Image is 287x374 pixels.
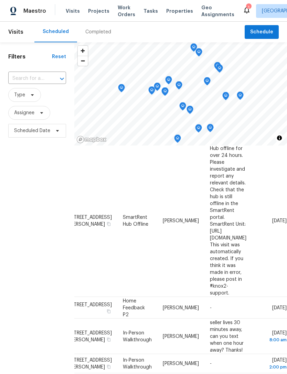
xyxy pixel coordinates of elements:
button: Zoom out [78,56,88,66]
span: [DATE] [272,305,287,310]
span: Visits [8,24,23,40]
span: Toggle attribution [277,134,281,142]
div: Map marker [179,102,186,113]
span: [DATE] [272,218,287,223]
div: Map marker [207,124,214,135]
div: Map marker [187,106,193,116]
span: Home Feedback P2 [123,298,145,317]
button: Copy Address [106,308,112,314]
span: [STREET_ADDRESS][PERSON_NAME] [69,330,112,342]
div: Map marker [162,87,169,98]
span: [PERSON_NAME] [163,334,199,339]
button: Schedule [245,25,279,39]
span: Schedule [250,28,273,36]
div: Map marker [222,92,229,103]
div: Map marker [154,83,161,93]
span: Maestro [23,8,46,14]
span: Tasks [143,9,158,13]
h1: Filters [8,53,52,60]
button: Copy Address [106,336,112,342]
span: [DATE] [257,330,287,343]
div: Reset [52,53,66,60]
span: Type [14,92,25,98]
span: [PERSON_NAME] [163,218,199,223]
input: Search for an address... [8,73,47,84]
span: - [210,305,212,310]
button: Toggle attribution [275,134,284,142]
span: SmartRent Hub Offline [123,215,148,226]
span: Geo Assignments [201,4,234,18]
span: In-Person Walkthrough [123,358,152,370]
span: Visits [66,8,80,14]
div: Map marker [214,62,221,73]
div: 1 [246,4,251,11]
div: Map marker [161,87,168,98]
button: Zoom in [78,46,88,56]
span: Hub offline for over 24 hours. Please investigate and report any relevant details. Check that the... [210,146,246,295]
div: Map marker [195,48,202,59]
span: Projects [88,8,109,14]
span: [STREET_ADDRESS][PERSON_NAME] [69,358,112,370]
span: Work Orders [118,4,135,18]
div: Scheduled [43,28,69,35]
div: Map marker [190,43,197,54]
div: 8:00 am [257,336,287,343]
button: Copy Address [106,364,112,370]
div: Map marker [216,64,223,75]
div: Map marker [148,86,155,97]
div: Map marker [176,81,182,92]
span: [STREET_ADDRESS][PERSON_NAME] [69,215,112,226]
button: Open [57,74,67,84]
span: Assignee [14,109,34,116]
div: Completed [85,29,111,35]
div: Map marker [174,135,181,145]
div: Map marker [237,92,244,102]
button: Copy Address [106,221,112,227]
div: Map marker [204,77,211,88]
span: [STREET_ADDRESS] [69,302,112,307]
span: [DATE] [257,358,287,371]
span: - [210,361,212,366]
a: Mapbox homepage [76,136,107,143]
span: [PERSON_NAME] [163,361,199,366]
div: Map marker [118,84,125,95]
span: Scheduled Date [14,127,50,134]
div: Map marker [195,124,202,135]
span: seller lives 30 minutes away, can you text when one hour away? Thanks! [210,320,244,352]
span: Properties [166,8,193,14]
span: In-Person Walkthrough [123,330,152,342]
div: 2:00 pm [257,364,287,371]
span: [PERSON_NAME] [163,305,199,310]
div: Map marker [165,76,172,87]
